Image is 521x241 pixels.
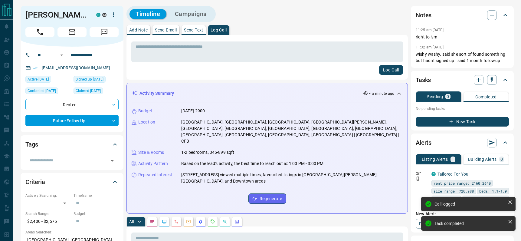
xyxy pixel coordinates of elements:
[479,188,507,194] span: beds: 1.1-1.9
[210,219,215,224] svg: Requests
[416,219,447,229] a: Property
[33,66,38,70] svg: Email Verified
[416,117,509,127] button: New Task
[138,119,155,125] p: Location
[25,87,70,96] div: Mon Jul 14 2025
[181,108,205,114] p: [DATE]-2900
[447,94,449,99] p: 0
[74,76,119,84] div: Sun Jun 29 2025
[434,221,505,226] div: Task completed
[76,76,103,82] span: Signed up [DATE]
[416,45,444,49] p: 11:32 am [DATE]
[452,157,454,161] p: 1
[248,193,286,204] button: Regenerate
[416,51,509,64] p: wishy washy. said she sort of found something but hadn't signed up. said 1 month followup
[108,157,116,165] button: Open
[181,119,403,144] p: [GEOGRAPHIC_DATA], [GEOGRAPHIC_DATA], [GEOGRAPHIC_DATA], [GEOGRAPHIC_DATA][PERSON_NAME], [GEOGRAP...
[74,87,119,96] div: Fri Jul 11 2025
[468,157,497,161] p: Building Alerts
[58,51,65,59] button: Open
[211,28,227,32] p: Log Call
[181,160,323,167] p: Based on the lead's activity, the best time to reach out is: 1:00 PM - 3:00 PM
[138,160,168,167] p: Activity Pattern
[28,88,56,94] span: Contacted [DATE]
[434,188,474,194] span: size range: 720,988
[416,73,509,87] div: Tasks
[74,211,119,216] p: Budget:
[129,9,166,19] button: Timeline
[434,202,505,206] div: Call logged
[102,13,106,17] div: mrloft.ca
[437,172,468,177] a: Tailored For You
[431,172,436,176] div: condos.ca
[222,219,227,224] svg: Opportunities
[416,138,431,147] h2: Alerts
[138,108,152,114] p: Budget
[184,28,203,32] p: Send Text
[416,10,431,20] h2: Notes
[129,28,148,32] p: Add Note
[162,219,167,224] svg: Lead Browsing Activity
[427,94,443,99] p: Pending
[76,88,101,94] span: Claimed [DATE]
[28,76,49,82] span: Active [DATE]
[174,219,179,224] svg: Calls
[25,216,70,226] p: $2,400 - $2,575
[155,28,177,32] p: Send Email
[25,211,70,216] p: Search Range:
[379,65,403,75] button: Log Call
[25,140,38,149] h2: Tags
[416,28,444,32] p: 11:25 am [DATE]
[234,219,239,224] svg: Agent Actions
[42,65,110,70] a: [EMAIL_ADDRESS][DOMAIN_NAME]
[25,99,119,110] div: Renter
[25,229,119,235] p: Areas Searched:
[139,90,174,97] p: Activity Summary
[416,177,420,181] svg: Push Notification Only
[25,27,54,37] span: Call
[25,177,45,187] h2: Criteria
[25,175,119,189] div: Criteria
[150,219,155,224] svg: Notes
[25,10,87,20] h1: [PERSON_NAME]
[181,149,234,156] p: 1-2 bedrooms, 345-899 sqft
[416,34,509,40] p: right to lvm
[57,27,87,37] span: Email
[90,27,119,37] span: Message
[416,211,509,217] p: New Alert:
[129,220,134,224] p: All
[186,219,191,224] svg: Emails
[416,171,428,177] p: Off
[25,115,119,126] div: Future Follow Up
[416,8,509,22] div: Notes
[181,172,403,184] p: [STREET_ADDRESS] viewed multiple times, favourited listings in [GEOGRAPHIC_DATA][PERSON_NAME], [G...
[25,76,70,84] div: Sat Jul 19 2025
[416,135,509,150] div: Alerts
[96,13,100,17] div: condos.ca
[138,149,164,156] p: Size & Rooms
[25,193,70,198] p: Actively Searching:
[138,172,172,178] p: Repeated Interest
[198,219,203,224] svg: Listing Alerts
[132,88,403,99] div: Activity Summary< a minute ago
[169,9,213,19] button: Campaigns
[74,193,119,198] p: Timeframe:
[434,180,491,186] span: rent price range: 2160,2640
[369,91,394,96] p: < a minute ago
[416,75,431,85] h2: Tasks
[25,137,119,152] div: Tags
[416,104,509,113] p: No pending tasks
[475,95,497,99] p: Completed
[500,157,503,161] p: 0
[422,157,448,161] p: Listing Alerts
